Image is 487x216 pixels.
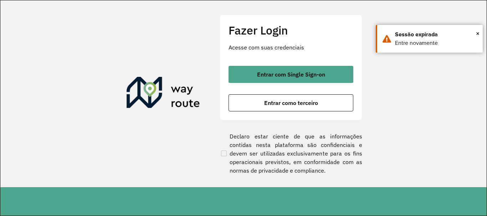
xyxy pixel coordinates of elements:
button: button [229,66,353,83]
label: Declaro estar ciente de que as informações contidas nesta plataforma são confidenciais e devem se... [220,132,362,175]
img: Roteirizador AmbevTech [127,77,200,111]
button: button [229,94,353,111]
span: Entrar como terceiro [264,100,318,106]
span: × [476,28,480,39]
h2: Fazer Login [229,23,353,37]
p: Acesse com suas credenciais [229,43,353,52]
div: Entre novamente [395,39,477,47]
div: Sessão expirada [395,30,477,39]
span: Entrar com Single Sign-on [257,72,325,77]
button: Close [476,28,480,39]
